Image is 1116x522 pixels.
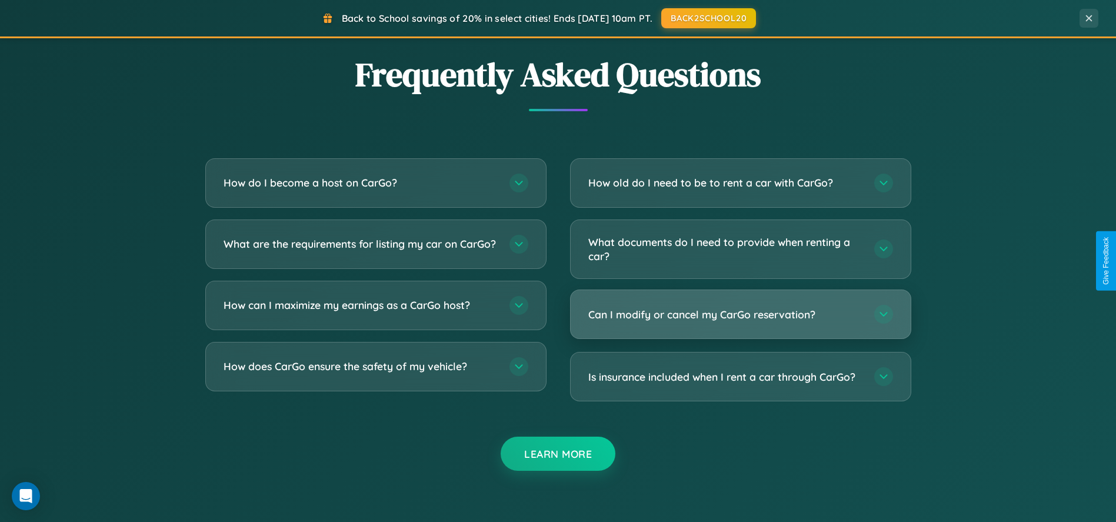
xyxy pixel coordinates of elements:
div: Open Intercom Messenger [12,482,40,510]
button: Learn More [501,437,615,471]
div: Give Feedback [1102,237,1110,285]
h3: How old do I need to be to rent a car with CarGo? [588,175,862,190]
h3: What documents do I need to provide when renting a car? [588,235,862,264]
button: BACK2SCHOOL20 [661,8,756,28]
h3: How can I maximize my earnings as a CarGo host? [224,298,498,312]
h3: Is insurance included when I rent a car through CarGo? [588,370,862,384]
h2: Frequently Asked Questions [205,52,911,97]
h3: How does CarGo ensure the safety of my vehicle? [224,359,498,374]
h3: Can I modify or cancel my CarGo reservation? [588,307,862,322]
h3: What are the requirements for listing my car on CarGo? [224,237,498,251]
h3: How do I become a host on CarGo? [224,175,498,190]
span: Back to School savings of 20% in select cities! Ends [DATE] 10am PT. [342,12,652,24]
